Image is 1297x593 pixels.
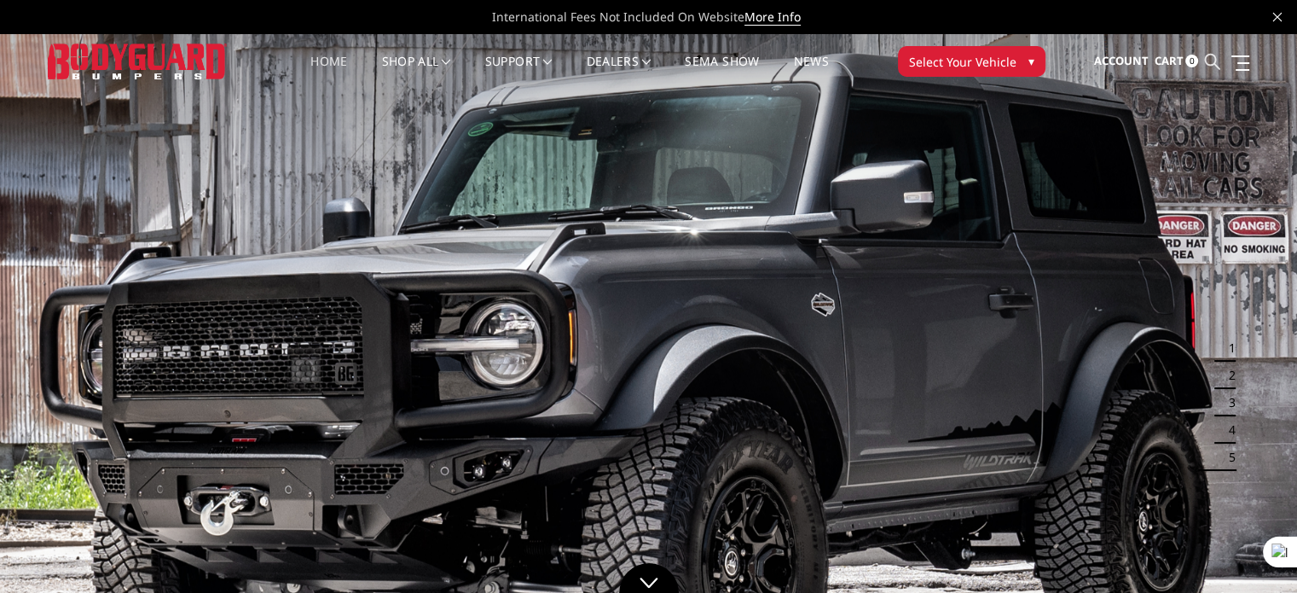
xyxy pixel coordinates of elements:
button: 1 of 5 [1219,334,1236,362]
button: 5 of 5 [1219,444,1236,471]
a: shop all [382,55,451,89]
a: Cart 0 [1154,38,1198,84]
a: Dealers [587,55,651,89]
span: Select Your Vehicle [909,53,1016,71]
span: Cart [1154,53,1183,68]
button: 4 of 5 [1219,416,1236,444]
a: Click to Down [619,563,679,593]
span: Account [1093,53,1148,68]
a: SEMA Show [685,55,759,89]
img: BODYGUARD BUMPERS [48,44,227,78]
a: Support [485,55,553,89]
button: 3 of 5 [1219,389,1236,416]
div: 채팅 위젯 [1212,511,1297,593]
button: 2 of 5 [1219,362,1236,389]
a: Home [310,55,347,89]
span: ▾ [1028,52,1034,70]
button: Select Your Vehicle [898,46,1045,77]
a: News [793,55,828,89]
span: 0 [1185,55,1198,67]
iframe: Chat Widget [1212,511,1297,593]
a: Account [1093,38,1148,84]
a: More Info [744,9,801,26]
